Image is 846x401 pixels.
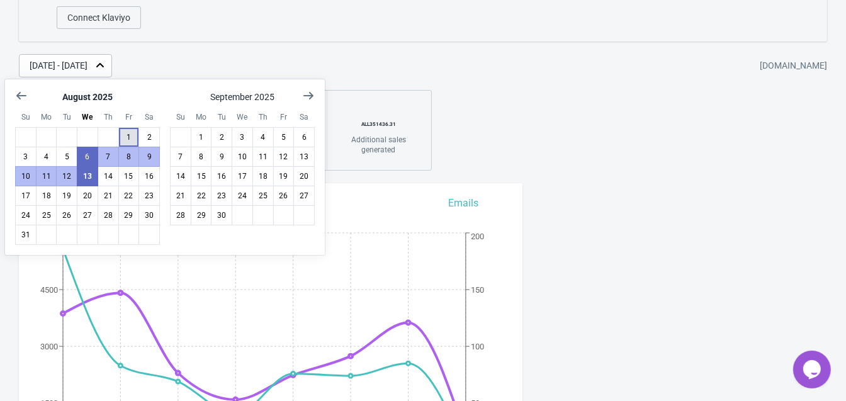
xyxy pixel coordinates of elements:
button: September 5 2025 [273,127,295,147]
button: August 16 2025 [138,166,160,186]
button: September 19 2025 [273,166,295,186]
button: September 16 2025 [211,166,232,186]
button: August 9 2025 [138,147,160,167]
button: September 24 2025 [232,186,253,206]
button: September 9 2025 [211,147,232,167]
button: September 28 2025 [170,205,191,225]
div: Thursday [98,106,119,128]
button: September 3 2025 [232,127,253,147]
button: Show next month, October 2025 [297,84,320,107]
button: August 31 2025 [15,225,37,245]
button: September 10 2025 [232,147,253,167]
button: August 3 2025 [15,147,37,167]
div: Wednesday [232,106,253,128]
button: August 7 2025 [98,147,119,167]
div: Tuesday [56,106,77,128]
button: August 28 2025 [98,205,119,225]
div: [DATE] - [DATE] [30,59,87,72]
tspan: 3000 [40,342,58,351]
div: Thursday [252,106,274,128]
button: September 13 2025 [293,147,315,167]
button: September 21 2025 [170,186,191,206]
button: September 7 2025 [170,147,191,167]
button: September 14 2025 [170,166,191,186]
button: Connect Klaviyo [57,6,141,29]
button: August 20 2025 [77,186,98,206]
button: September 29 2025 [191,205,212,225]
button: August 24 2025 [15,205,37,225]
button: August 19 2025 [56,186,77,206]
div: [DOMAIN_NAME] [760,55,827,77]
button: September 18 2025 [252,166,274,186]
div: Sunday [170,106,191,128]
button: September 12 2025 [273,147,295,167]
button: September 4 2025 [252,127,274,147]
div: Saturday [293,106,315,128]
button: August 29 2025 [118,205,140,225]
div: Monday [36,106,57,128]
div: Friday [273,106,295,128]
button: August 2 2025 [138,127,160,147]
button: August 26 2025 [56,205,77,225]
button: September 17 2025 [232,166,253,186]
tspan: 200 [471,232,484,241]
button: September 6 2025 [293,127,315,147]
button: September 2 2025 [211,127,232,147]
button: August 21 2025 [98,186,119,206]
button: September 20 2025 [293,166,315,186]
button: August 1 2025 [118,127,140,147]
button: September 1 2025 [191,127,212,147]
button: August 22 2025 [118,186,140,206]
button: August 23 2025 [138,186,160,206]
button: September 25 2025 [252,186,274,206]
button: August 18 2025 [36,186,57,206]
button: August 27 2025 [77,205,98,225]
div: ALL 351436.31 [340,115,417,135]
div: Sunday [15,106,37,128]
button: September 11 2025 [252,147,274,167]
button: August 12 2025 [56,166,77,186]
button: August 6 2025 [77,147,98,167]
button: September 26 2025 [273,186,295,206]
button: September 22 2025 [191,186,212,206]
button: August 14 2025 [98,166,119,186]
button: August 8 2025 [118,147,140,167]
div: Saturday [138,106,160,128]
tspan: 100 [471,342,484,351]
button: August 30 2025 [138,205,160,225]
button: August 11 2025 [36,166,57,186]
div: Wednesday [77,106,98,128]
button: September 27 2025 [293,186,315,206]
iframe: chat widget [793,351,833,388]
button: September 15 2025 [191,166,212,186]
button: August 15 2025 [118,166,140,186]
button: August 10 2025 [15,166,37,186]
button: August 25 2025 [36,205,57,225]
tspan: 4500 [40,285,58,295]
button: September 23 2025 [211,186,232,206]
span: Connect Klaviyo [67,13,130,23]
div: Friday [118,106,140,128]
button: September 8 2025 [191,147,212,167]
div: Monday [191,106,212,128]
tspan: 150 [471,285,484,295]
button: August 4 2025 [36,147,57,167]
div: Additional sales generated [340,135,417,155]
button: Show previous month, July 2025 [10,84,33,107]
button: August 5 2025 [56,147,77,167]
button: August 17 2025 [15,186,37,206]
button: Today August 13 2025 [77,166,98,186]
button: September 30 2025 [211,205,232,225]
div: Tuesday [211,106,232,128]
